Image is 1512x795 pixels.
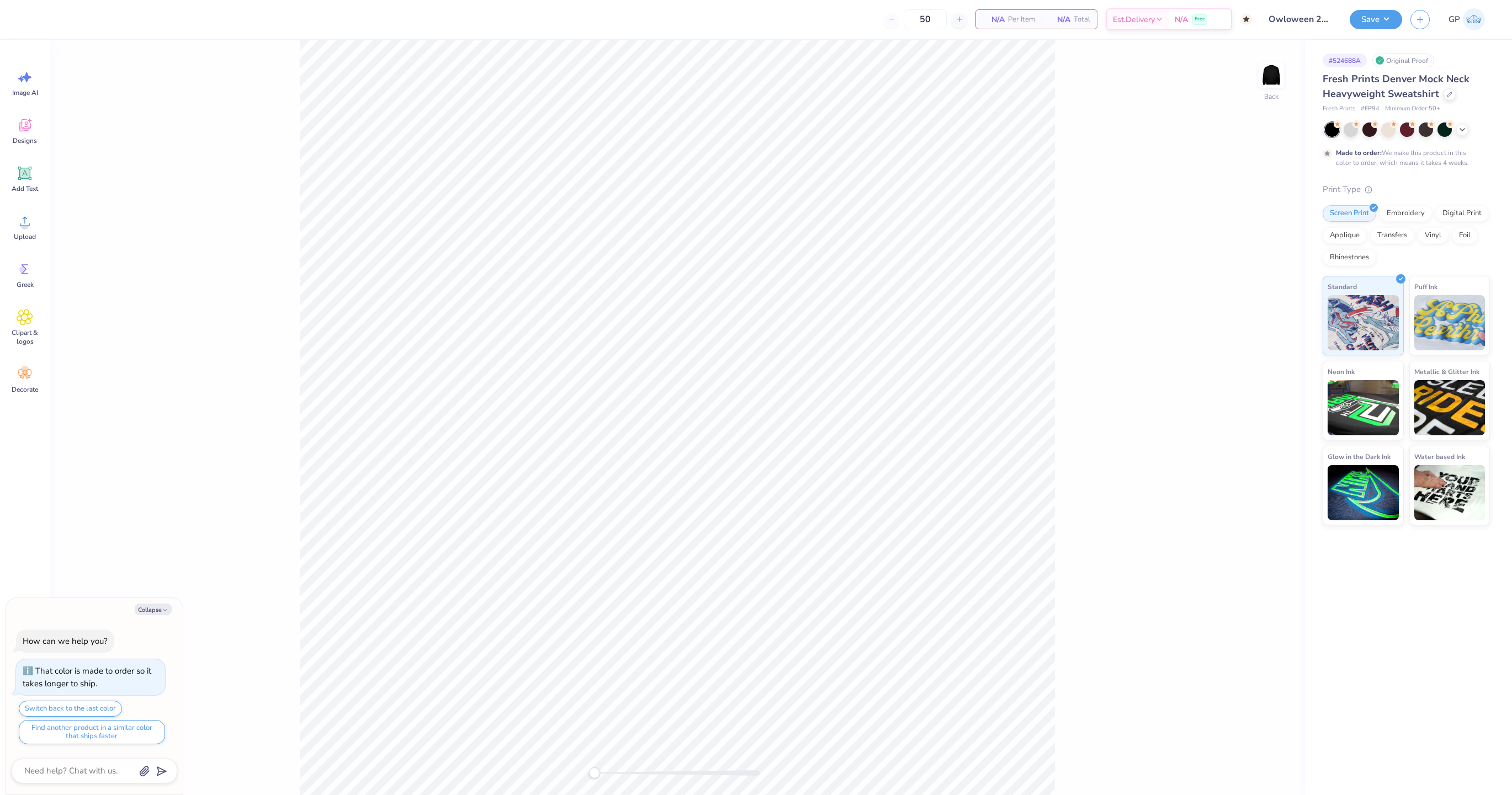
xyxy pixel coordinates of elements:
[1113,14,1155,25] span: Est. Delivery
[1328,465,1399,520] img: Glow in the Dark Ink
[1414,465,1486,520] img: Water based Ink
[1323,72,1469,100] span: Fresh Prints Denver Mock Neck Heavyweight Sweatshirt
[1414,366,1479,377] span: Metallic & Glitter Ink
[1328,451,1391,462] span: Glow in the Dark Ink
[1323,205,1376,222] div: Screen Print
[1372,54,1434,67] div: Original Proof
[1380,205,1432,222] div: Embroidery
[1336,148,1382,157] strong: Made to order:
[14,232,36,241] span: Upload
[1048,14,1070,25] span: N/A
[1414,380,1486,435] img: Metallic & Glitter Ink
[23,636,108,647] div: How can we help you?
[904,9,947,29] input: – –
[1008,14,1035,25] span: Per Item
[135,604,172,615] button: Collapse
[983,14,1005,25] span: N/A
[1336,148,1472,168] div: We make this product in this color to order, which means it takes 4 weeks.
[1414,281,1437,292] span: Puff Ink
[1435,205,1489,222] div: Digital Print
[1452,227,1478,244] div: Foil
[1323,183,1490,196] div: Print Type
[1328,281,1357,292] span: Standard
[1449,13,1460,26] span: GP
[7,328,43,346] span: Clipart & logos
[1323,104,1355,114] span: Fresh Prints
[23,665,151,689] div: That color is made to order so it takes longer to ship.
[1350,10,1402,29] button: Save
[12,184,38,193] span: Add Text
[1385,104,1440,114] span: Minimum Order: 50 +
[1074,14,1090,25] span: Total
[1195,15,1205,23] span: Free
[589,767,600,778] div: Accessibility label
[13,136,37,145] span: Designs
[12,385,38,394] span: Decorate
[1414,295,1486,350] img: Puff Ink
[1361,104,1380,114] span: # FP94
[1323,249,1376,266] div: Rhinestones
[1444,8,1490,30] a: GP
[1370,227,1414,244] div: Transfers
[19,701,122,717] button: Switch back to the last color
[17,280,34,289] span: Greek
[1328,380,1399,435] img: Neon Ink
[1328,295,1399,350] img: Standard
[1260,64,1282,86] img: Back
[1323,54,1367,67] div: # 524688A
[1260,8,1341,30] input: Untitled Design
[1414,451,1465,462] span: Water based Ink
[1323,227,1367,244] div: Applique
[1418,227,1449,244] div: Vinyl
[12,88,38,97] span: Image AI
[1328,366,1355,377] span: Neon Ink
[1463,8,1485,30] img: Gene Padilla
[1175,14,1188,25] span: N/A
[19,720,165,744] button: Find another product in a similar color that ships faster
[1264,92,1278,102] div: Back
